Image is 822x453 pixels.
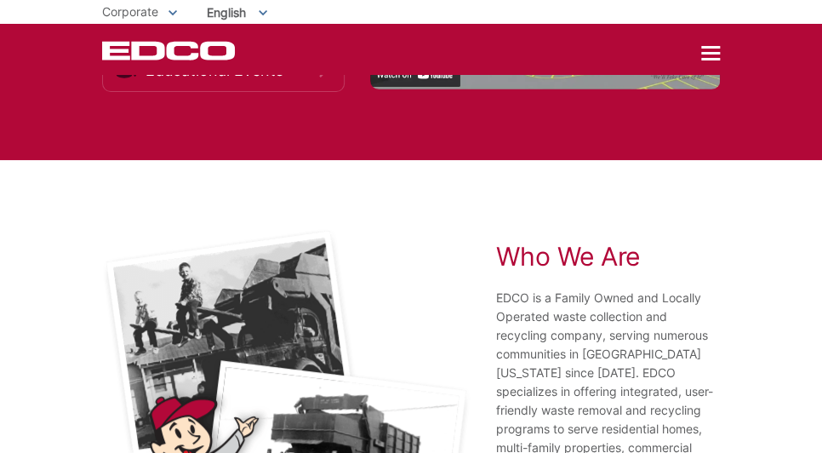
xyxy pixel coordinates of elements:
a: EDCD logo. Return to the homepage. [102,41,237,60]
h2: Who We Are [496,241,720,272]
span: Corporate [102,4,158,19]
